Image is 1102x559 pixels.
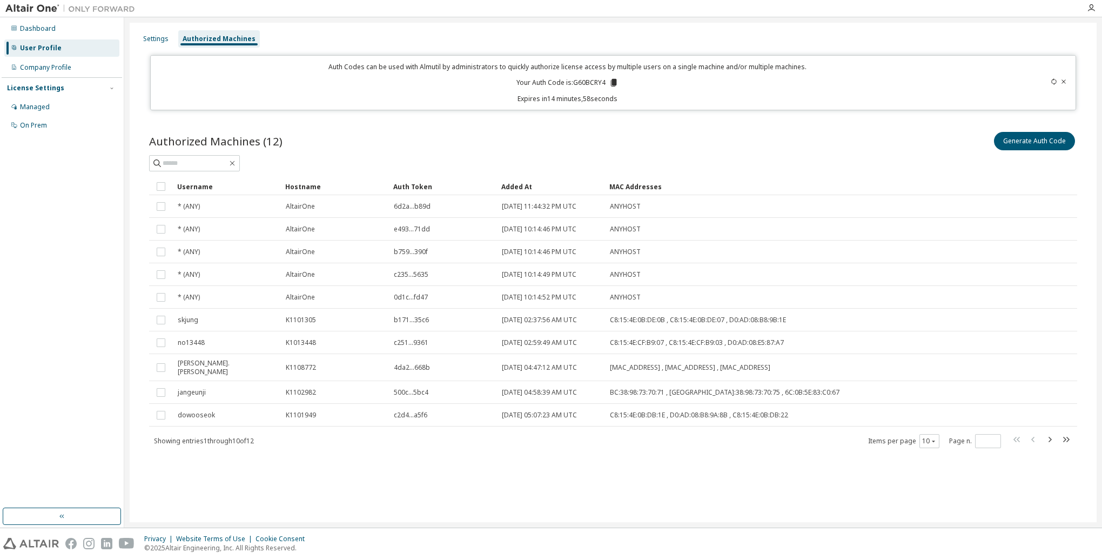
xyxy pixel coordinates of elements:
span: dowooseok [178,411,215,420]
span: jangeunji [178,388,206,397]
div: Managed [20,103,50,111]
span: [DATE] 02:37:56 AM UTC [502,316,577,324]
span: e493...71dd [394,225,430,234]
div: Dashboard [20,24,56,33]
span: no13448 [178,338,205,347]
span: BC:38:98:73:70:71 , [GEOGRAPHIC_DATA]:38:98:73:70:75 , 6C:0B:5E:83:C0:67 [610,388,839,397]
div: MAC Addresses [609,178,964,195]
p: Your Auth Code is: G60BCRY4 [516,78,619,88]
span: [PERSON_NAME].[PERSON_NAME] [178,359,276,376]
span: Items per page [868,434,939,448]
img: instagram.svg [83,538,95,549]
span: K1013448 [286,338,316,347]
span: c251...9361 [394,338,428,347]
span: ANYHOST [610,202,641,211]
div: Added At [501,178,601,195]
div: Privacy [144,535,176,543]
span: [DATE] 10:14:49 PM UTC [502,270,576,279]
span: Authorized Machines (12) [149,134,283,149]
span: * (ANY) [178,202,200,211]
span: * (ANY) [178,270,200,279]
span: C8:15:4E:0B:DE:0B , C8:15:4E:0B:DE:07 , D0:AD:08:B8:9B:1E [610,316,786,324]
span: c235...5635 [394,270,428,279]
span: [DATE] 04:58:39 AM UTC [502,388,577,397]
span: [DATE] 11:44:32 PM UTC [502,202,576,211]
span: * (ANY) [178,293,200,302]
div: Website Terms of Use [176,535,256,543]
span: 4da2...668b [394,363,430,372]
span: ANYHOST [610,225,641,234]
div: Hostname [285,178,385,195]
div: User Profile [20,44,62,52]
span: [DATE] 10:14:46 PM UTC [502,248,576,256]
span: [DATE] 04:47:12 AM UTC [502,363,577,372]
span: * (ANY) [178,248,200,256]
img: Altair One [5,3,140,14]
span: ANYHOST [610,293,641,302]
span: b759...390f [394,248,428,256]
span: Showing entries 1 through 10 of 12 [154,436,254,445]
span: AltairOne [286,225,315,234]
span: AltairOne [286,248,315,256]
span: [DATE] 10:14:52 PM UTC [502,293,576,302]
div: Authorized Machines [183,35,256,43]
span: * (ANY) [178,225,200,234]
button: Generate Auth Code [994,132,1075,150]
img: youtube.svg [119,538,135,549]
button: 10 [922,437,937,445]
div: Company Profile [20,63,71,72]
span: C8:15:4E:0B:DB:1E , D0:AD:08:B8:9A:8B , C8:15:4E:0B:DB:22 [610,411,788,420]
span: ANYHOST [610,270,641,279]
span: [DATE] 05:07:23 AM UTC [502,411,577,420]
span: K1101949 [286,411,316,420]
span: [MAC_ADDRESS] , [MAC_ADDRESS] , [MAC_ADDRESS] [610,363,770,372]
img: facebook.svg [65,538,77,549]
span: [DATE] 10:14:46 PM UTC [502,225,576,234]
img: linkedin.svg [101,538,112,549]
span: K1101305 [286,316,316,324]
p: Auth Codes can be used with Almutil by administrators to quickly authorize license access by mult... [157,62,977,71]
span: b171...35c6 [394,316,429,324]
div: Username [177,178,277,195]
img: altair_logo.svg [3,538,59,549]
span: Page n. [949,434,1001,448]
span: C8:15:4E:CF:B9:07 , C8:15:4E:CF:B9:03 , D0:AD:08:E5:87:A7 [610,338,784,347]
span: skjung [178,316,198,324]
span: K1102982 [286,388,316,397]
span: K1108772 [286,363,316,372]
div: Cookie Consent [256,535,311,543]
span: 500c...5bc4 [394,388,428,397]
div: License Settings [7,84,64,92]
div: Auth Token [393,178,493,195]
div: Settings [143,35,169,43]
span: AltairOne [286,293,315,302]
span: 0d1c...fd47 [394,293,428,302]
p: © 2025 Altair Engineering, Inc. All Rights Reserved. [144,543,311,553]
span: [DATE] 02:59:49 AM UTC [502,338,577,347]
span: c2d4...a5f6 [394,411,427,420]
span: ANYHOST [610,248,641,256]
span: AltairOne [286,202,315,211]
div: On Prem [20,121,47,130]
span: 6d2a...b89d [394,202,431,211]
span: AltairOne [286,270,315,279]
p: Expires in 14 minutes, 58 seconds [157,94,977,103]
